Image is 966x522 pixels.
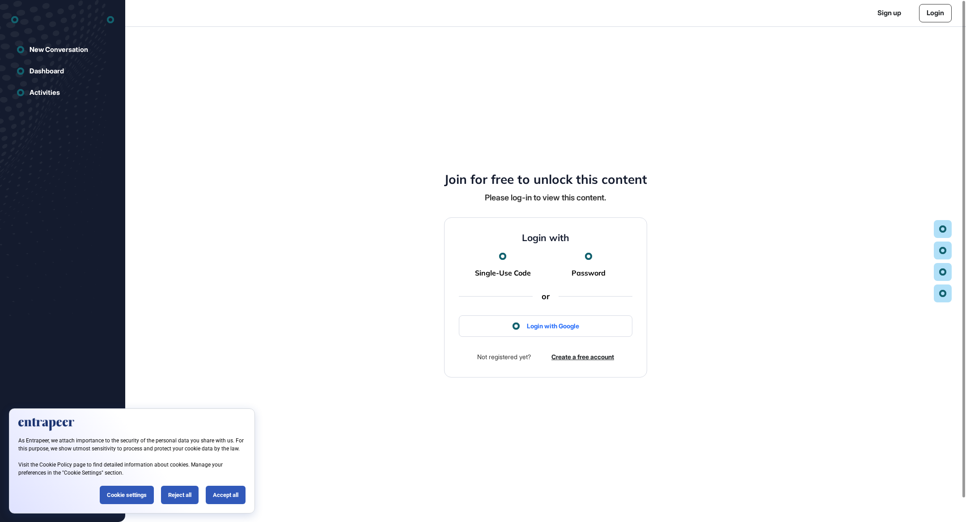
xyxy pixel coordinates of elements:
a: Single-Use Code [475,269,531,277]
h4: Join for free to unlock this content [444,172,647,187]
a: Create a free account [551,352,614,361]
div: Please log-in to view this content. [485,192,606,203]
div: Not registered yet? [477,351,531,362]
a: Sign up [877,8,901,18]
div: or [533,292,559,301]
h4: Login with [522,232,569,243]
a: Password [572,269,606,277]
div: entrapeer-logo [11,13,18,27]
div: Activities [30,89,60,97]
a: Login [919,4,952,22]
div: Dashboard [30,67,64,75]
div: New Conversation [30,46,88,54]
